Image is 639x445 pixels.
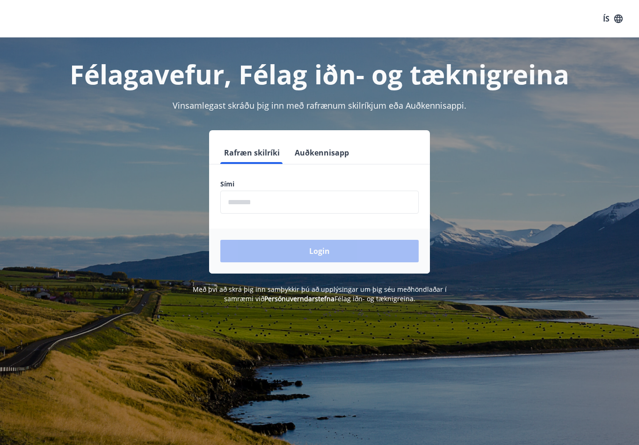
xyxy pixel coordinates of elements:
[173,100,466,111] span: Vinsamlegast skráðu þig inn með rafrænum skilríkjum eða Auðkennisappi.
[11,56,628,92] h1: Félagavefur, Félag iðn- og tæknigreina
[220,141,283,164] button: Rafræn skilríki
[598,10,628,27] button: ÍS
[193,285,447,303] span: Með því að skrá þig inn samþykkir þú að upplýsingar um þig séu meðhöndlaðar í samræmi við Félag i...
[220,179,419,189] label: Sími
[291,141,353,164] button: Auðkennisapp
[264,294,334,303] a: Persónuverndarstefna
